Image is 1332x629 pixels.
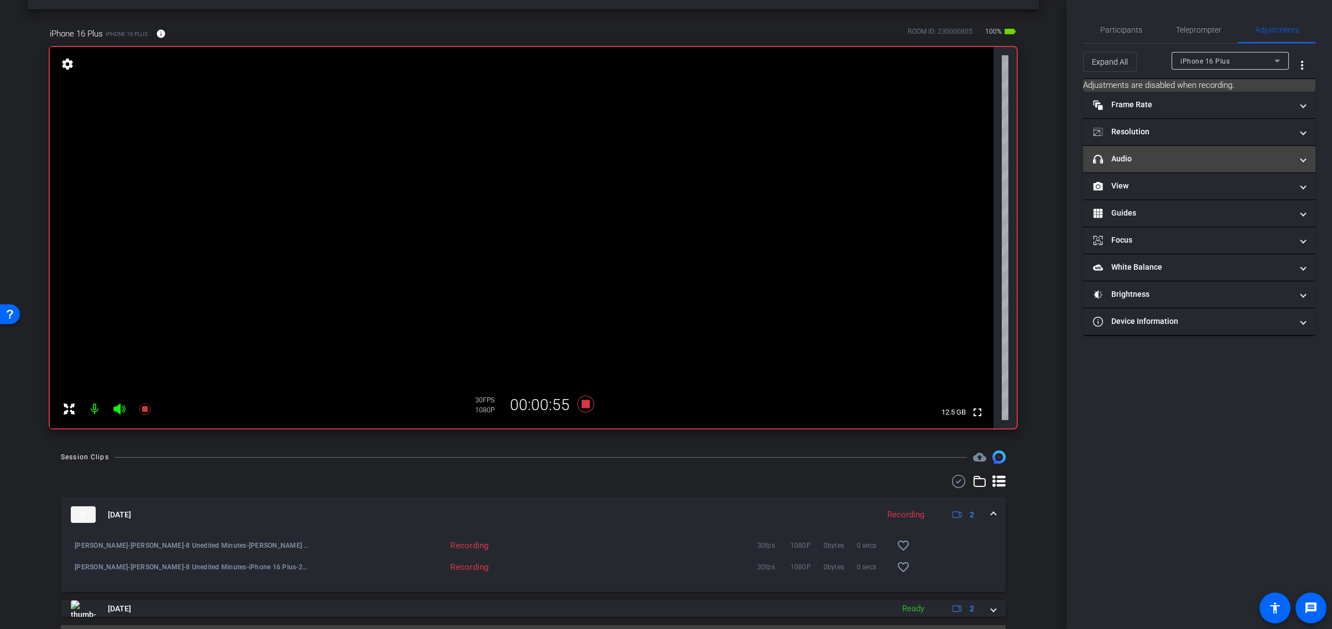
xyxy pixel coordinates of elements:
span: [DATE] [108,509,131,521]
mat-panel-title: Audio [1093,153,1292,165]
mat-panel-title: Focus [1093,234,1292,246]
div: ROOM ID: 230000805 [908,27,972,43]
span: [DATE] [108,603,131,615]
div: 1080P [475,406,503,415]
span: 1080P [790,562,824,573]
mat-expansion-panel-header: White Balance [1083,254,1315,281]
span: [PERSON_NAME]-[PERSON_NAME]-8 Unedited Minutes-[PERSON_NAME] Productions-2025-09-05-12-39-15-903-1 [75,540,310,551]
mat-panel-title: Brightness [1093,289,1292,300]
span: 0 secs [857,562,890,573]
span: 100% [984,23,1003,40]
mat-panel-title: Guides [1093,207,1292,219]
mat-expansion-panel-header: Guides [1083,200,1315,227]
span: iPhone 16 Plus [50,28,103,40]
span: 0bytes [824,562,857,573]
div: 30 [475,396,503,405]
mat-icon: cloud_upload [973,450,986,464]
div: Session Clips [61,452,109,463]
mat-expansion-panel-header: View [1083,173,1315,200]
mat-panel-title: Resolution [1093,126,1292,138]
div: Ready [897,602,930,615]
span: 30fps [757,540,790,551]
button: Expand All [1083,52,1137,72]
mat-icon: accessibility [1268,601,1282,615]
span: 30fps [757,562,790,573]
mat-expansion-panel-header: Brightness [1083,281,1315,308]
mat-icon: message [1304,601,1318,615]
mat-panel-title: Frame Rate [1093,99,1292,111]
mat-expansion-panel-header: Frame Rate [1083,92,1315,118]
mat-expansion-panel-header: Audio [1083,146,1315,172]
span: FPS [483,396,495,404]
mat-panel-title: View [1093,180,1292,192]
mat-icon: favorite_border [897,539,910,552]
mat-icon: more_vert [1295,59,1309,72]
div: Recording [310,562,494,573]
span: 12.5 GB [938,406,970,419]
mat-panel-title: White Balance [1093,261,1292,273]
span: 2 [970,509,974,521]
mat-expansion-panel-header: thumb-nail[DATE]Ready2 [61,600,1006,617]
mat-icon: battery_std [1003,25,1017,38]
mat-icon: settings [60,57,75,71]
span: 0bytes [824,540,857,551]
span: Destinations for your clips [973,450,986,464]
div: 00:00:55 [503,396,577,415]
span: iPhone 16 Plus [106,30,148,38]
img: Session clips [992,450,1006,464]
div: Recording [310,540,494,551]
mat-expansion-panel-header: Focus [1083,227,1315,254]
div: Recording [882,509,930,521]
mat-expansion-panel-header: Resolution [1083,119,1315,145]
span: Adjustments [1255,26,1299,34]
span: 0 secs [857,540,890,551]
span: [PERSON_NAME]-[PERSON_NAME]-8 Unedited Minutes-iPhone 16 Plus-2025-09-05-12-39-15-903-0 [75,562,310,573]
span: Teleprompter [1176,26,1221,34]
button: More Options for Adjustments Panel [1289,52,1315,78]
span: 2 [970,603,974,615]
mat-card: Adjustments are disabled when recording. [1083,79,1315,92]
mat-icon: info [156,29,166,39]
mat-expansion-panel-header: thumb-nail[DATE]Recording2 [61,497,1006,532]
mat-icon: favorite_border [897,560,910,574]
mat-panel-title: Device Information [1093,316,1292,327]
span: Expand All [1092,51,1128,72]
span: Participants [1100,26,1142,34]
mat-expansion-panel-header: Device Information [1083,308,1315,335]
mat-icon: fullscreen [971,406,984,419]
span: iPhone 16 Plus [1180,57,1230,65]
span: 1080P [790,540,824,551]
img: thumb-nail [71,506,96,523]
div: thumb-nail[DATE]Recording2 [61,532,1006,592]
img: thumb-nail [71,600,96,617]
